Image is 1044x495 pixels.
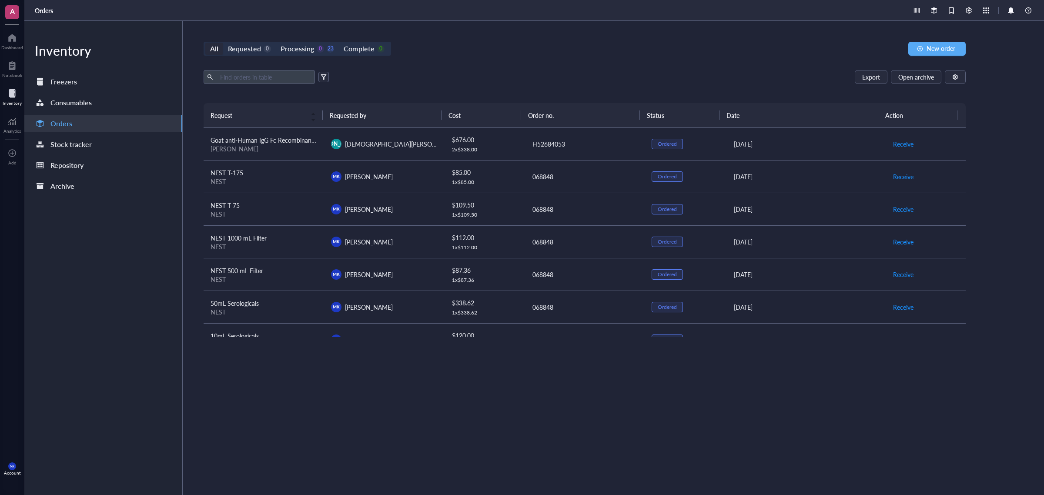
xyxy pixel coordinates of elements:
div: 1 x $ 109.50 [452,211,517,218]
div: [DATE] [734,204,879,214]
a: Dashboard [1,31,23,50]
span: MK [333,173,339,179]
span: MK [333,304,339,310]
button: Receive [893,170,914,184]
span: 50mL Serologicals [211,299,259,308]
div: Consumables [50,97,92,109]
input: Find orders in table [217,70,311,84]
div: 1 x $ 338.62 [452,309,517,316]
div: 1 x $ 87.36 [452,277,517,284]
div: $ 676.00 [452,135,517,144]
button: Receive [893,300,914,314]
span: MK [333,336,339,342]
div: 1 x $ 85.00 [452,179,517,186]
div: $ 85.00 [452,167,517,177]
td: 068848 [525,258,645,291]
a: Stock tracker [24,136,182,153]
span: A [10,6,15,17]
a: Analytics [3,114,21,134]
span: NEST 1000 mL Filter [211,234,267,242]
a: Freezers [24,73,182,90]
span: [PERSON_NAME] [315,140,357,148]
a: [PERSON_NAME] [211,144,258,153]
div: 1 x $ 112.00 [452,244,517,251]
span: Receive [893,237,913,247]
button: Receive [893,235,914,249]
a: Orders [24,115,182,132]
div: Ordered [658,173,677,180]
div: Processing [281,43,314,55]
button: Receive [893,333,914,347]
a: Inventory [3,87,22,106]
span: Receive [893,335,913,344]
div: Stock tracker [50,138,92,151]
div: Add [8,160,17,165]
th: Date [719,103,878,127]
span: Request [211,110,305,120]
a: Consumables [24,94,182,111]
div: 068848 [532,172,638,181]
a: Orders [35,7,55,14]
button: New order [908,42,966,56]
span: MK [333,206,339,212]
th: Action [878,103,957,127]
div: NEST [211,243,317,251]
div: Archive [50,180,74,192]
button: Open archive [891,70,941,84]
div: 068848 [532,237,638,247]
span: Receive [893,302,913,312]
div: NEST [211,275,317,283]
div: 068848 [532,204,638,214]
div: 068848 [532,270,638,279]
span: [PERSON_NAME] [345,172,393,181]
div: NEST [211,210,317,218]
td: 068848 [525,291,645,323]
div: Repository [50,159,84,171]
div: NEST [211,177,317,185]
span: Goat anti-Human IgG Fc Recombinant Secondary Antibody, Alexa [MEDICAL_DATA]™ 647 [211,136,454,144]
span: [PERSON_NAME] [345,335,393,344]
button: Receive [893,202,914,216]
div: NEST [211,308,317,316]
span: Receive [893,139,913,149]
div: [DATE] [734,172,879,181]
div: Freezers [50,76,77,88]
th: Status [640,103,719,127]
div: [DATE] [734,237,879,247]
td: 068848 [525,160,645,193]
span: NEST T-75 [211,201,240,210]
div: [DATE] [734,270,879,279]
span: New order [927,45,955,52]
button: Export [855,70,887,84]
div: H52684053 [532,139,638,149]
div: Ordered [658,140,677,147]
div: [DATE] [734,302,879,312]
th: Cost [442,103,521,127]
span: NEST T-175 [211,168,243,177]
div: Requested [228,43,261,55]
span: Receive [893,172,913,181]
span: 10mL Serologicals [211,331,259,340]
div: Inventory [3,100,22,106]
div: 2 x $ 338.00 [452,146,517,153]
div: Account [4,470,21,475]
div: $ 112.00 [452,233,517,242]
td: 068848 [525,225,645,258]
a: Notebook [2,59,22,78]
span: Receive [893,204,913,214]
span: MK [333,238,339,244]
button: Receive [893,268,914,281]
a: Archive [24,177,182,195]
div: [DATE] [734,335,879,344]
div: $ 109.50 [452,200,517,210]
div: $ 87.36 [452,265,517,275]
span: Receive [893,270,913,279]
div: Orders [50,117,72,130]
td: 068848 [525,193,645,225]
div: Ordered [658,206,677,213]
div: Ordered [658,304,677,311]
th: Requested by [323,103,442,127]
span: NEST 500 mL Filter [211,266,263,275]
div: 068848 [532,302,638,312]
div: $ 120.00 [452,331,517,340]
